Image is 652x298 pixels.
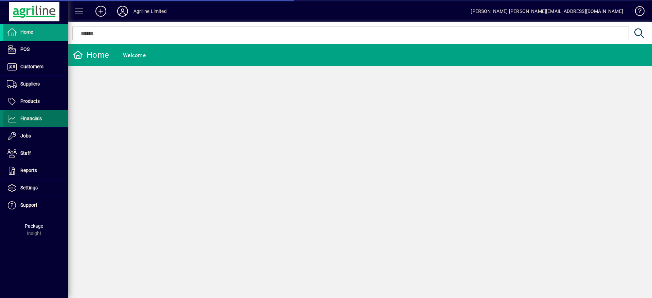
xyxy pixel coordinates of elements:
a: POS [3,41,68,58]
a: Suppliers [3,76,68,93]
a: Knowledge Base [630,1,644,23]
span: Jobs [20,133,31,138]
a: Customers [3,58,68,75]
a: Financials [3,110,68,127]
div: [PERSON_NAME] [PERSON_NAME][EMAIL_ADDRESS][DOMAIN_NAME] [471,6,623,17]
button: Add [90,5,112,17]
span: Suppliers [20,81,40,87]
div: Agriline Limited [133,6,167,17]
a: Staff [3,145,68,162]
span: POS [20,46,30,52]
span: Home [20,29,33,35]
a: Settings [3,180,68,197]
div: Home [73,50,109,60]
span: Financials [20,116,42,121]
span: Products [20,98,40,104]
a: Reports [3,162,68,179]
span: Reports [20,168,37,173]
a: Jobs [3,128,68,145]
button: Profile [112,5,133,17]
span: Package [25,223,43,229]
span: Settings [20,185,38,190]
div: Welcome [123,50,146,61]
a: Support [3,197,68,214]
span: Support [20,202,37,208]
span: Staff [20,150,31,156]
a: Products [3,93,68,110]
span: Customers [20,64,43,69]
